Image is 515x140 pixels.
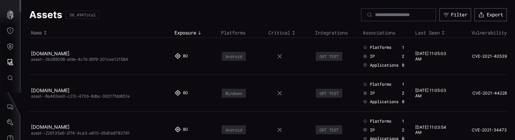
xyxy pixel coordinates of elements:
[183,90,188,96] div: 80
[31,57,128,62] span: asset--3b289096-afde-4c7d-85f9-201cee121584
[31,30,171,36] div: Toggle sort direction
[439,8,471,21] button: Filter
[402,127,407,133] div: 2
[451,12,467,18] div: Filter
[183,127,188,133] div: 80
[31,130,130,136] span: asset--226135a6-2f74-4ca3-a610-d5d0e8783781
[474,8,507,21] button: Export
[370,118,391,124] span: Platforms
[415,125,446,135] time: [DATE] 11:03:54 AM
[31,124,69,130] a: [DOMAIN_NAME]
[319,91,339,96] div: ORT TEST
[370,99,399,104] span: Applications
[361,28,413,38] th: Associations
[370,82,391,87] span: Platforms
[459,28,507,38] th: Vulnerability
[319,54,339,59] div: ORT TEST
[402,45,407,50] div: 1
[370,45,391,50] span: Platforms
[415,88,446,98] time: [DATE] 11:05:03 AM
[174,30,218,36] div: Toggle sort direction
[415,30,457,36] div: Toggle sort direction
[219,28,267,38] th: Platforms
[461,90,507,96] a: CVE-2021-44228
[31,87,69,93] a: [DOMAIN_NAME]
[31,51,69,56] a: [DOMAIN_NAME]
[69,13,96,17] div: 50,494 Total
[402,118,407,124] div: 1
[370,127,375,133] span: IP
[183,53,188,59] div: 80
[402,99,407,104] div: 8
[225,54,242,59] div: Android
[319,127,339,132] div: ORT TEST
[225,91,242,96] div: Windows
[402,62,407,68] div: 0
[461,54,507,59] a: CVE-2021-40539
[402,54,407,59] div: 2
[313,28,361,38] th: Integrations
[402,90,407,96] div: 2
[31,94,130,99] span: asset--8a463ee0-c27c-470b-8dbc-06217fdd651e
[370,54,375,59] span: IP
[402,82,407,87] div: 1
[370,62,399,68] span: Applications
[29,9,62,21] h1: Assets
[370,90,375,96] span: IP
[225,127,242,132] div: Android
[268,30,312,36] div: Toggle sort direction
[415,51,446,61] time: [DATE] 11:05:03 AM
[461,127,507,133] a: CVE-2021-34473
